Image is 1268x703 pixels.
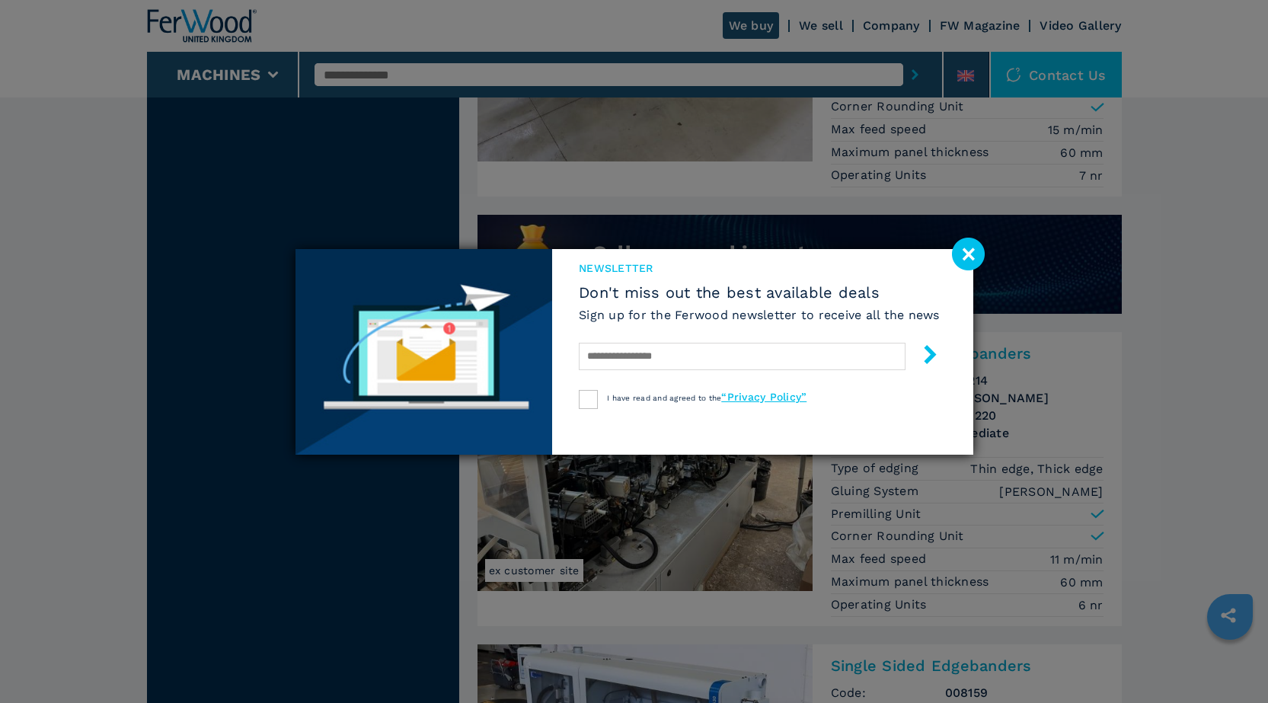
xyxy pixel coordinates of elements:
[579,283,940,302] span: Don't miss out the best available deals
[579,260,940,276] span: newsletter
[721,391,806,403] a: “Privacy Policy”
[905,339,940,375] button: submit-button
[607,394,806,402] span: I have read and agreed to the
[295,249,553,455] img: Newsletter image
[579,306,940,324] h6: Sign up for the Ferwood newsletter to receive all the news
